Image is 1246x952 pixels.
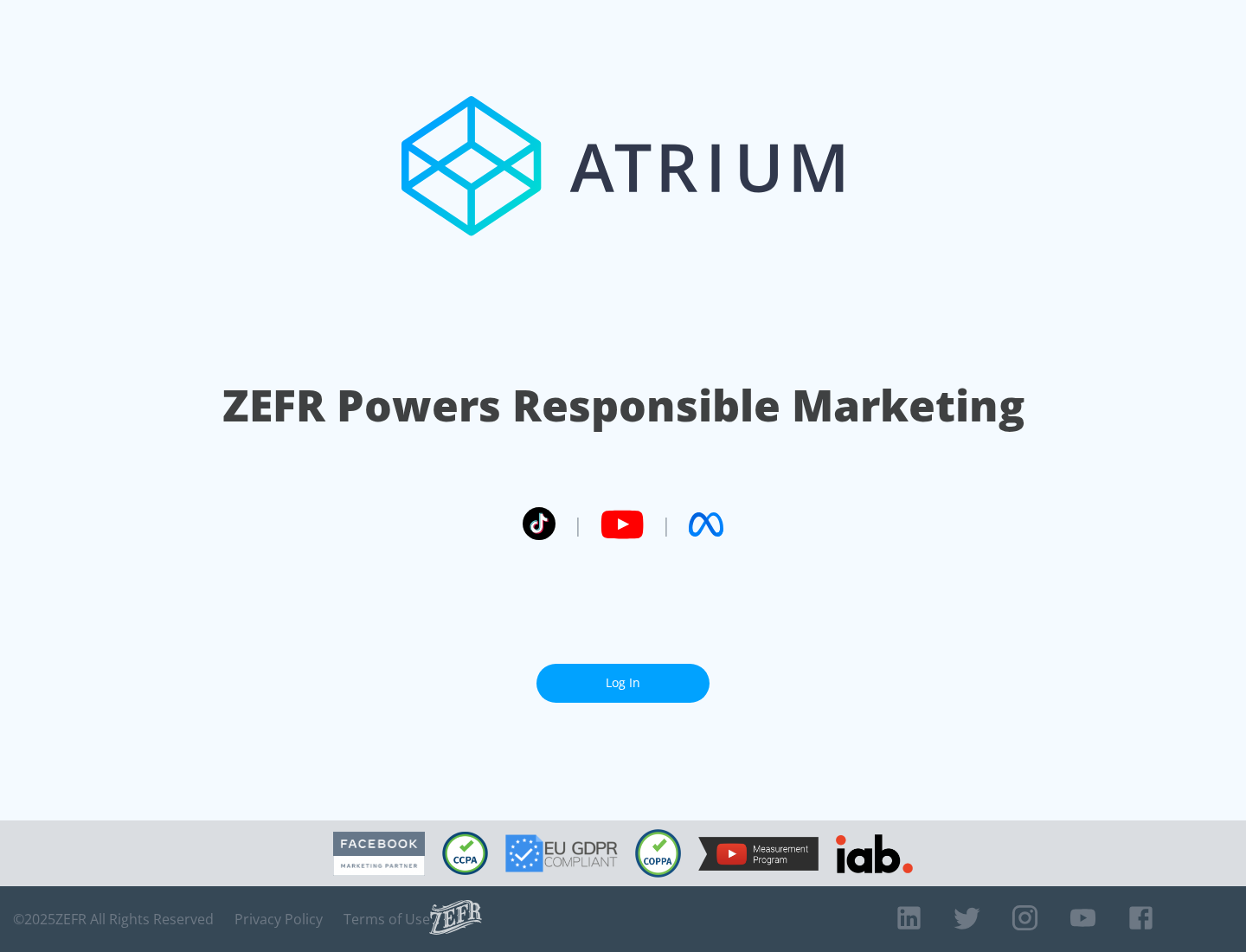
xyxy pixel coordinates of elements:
span: | [573,511,583,537]
span: | [661,511,671,537]
a: Log In [536,664,710,703]
a: Privacy Policy [234,910,323,928]
img: Facebook Marketing Partner [333,832,425,876]
a: Terms of Use [344,910,430,928]
img: CCPA Compliant [442,832,488,875]
h1: ZEFR Powers Responsible Marketing [222,376,1024,435]
span: © 2025 ZEFR All Rights Reserved [13,910,214,928]
img: GDPR Compliant [505,834,618,872]
img: COPPA Compliant [635,829,681,878]
img: YouTube Measurement Program [698,837,819,871]
img: IAB [836,834,913,873]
